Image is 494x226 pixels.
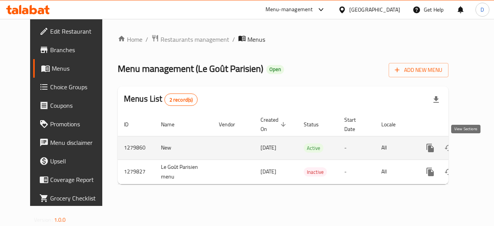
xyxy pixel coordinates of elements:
span: Version: [34,215,53,225]
h2: Menus List [124,93,198,106]
a: Promotions [33,115,113,133]
button: Add New Menu [389,63,448,77]
span: D [480,5,484,14]
li: / [145,35,148,44]
td: All [375,136,415,160]
a: Menu disclaimer [33,133,113,152]
div: [GEOGRAPHIC_DATA] [349,5,400,14]
div: Menu-management [266,5,313,14]
span: Menu disclaimer [50,138,107,147]
span: Promotions [50,119,107,129]
li: / [232,35,235,44]
span: Created On [261,115,288,134]
td: - [338,136,375,160]
td: New [155,136,213,160]
td: All [375,160,415,184]
span: Restaurants management [161,35,229,44]
span: Coverage Report [50,175,107,184]
button: Change Status [440,139,458,157]
span: Menus [52,64,107,73]
span: Coupons [50,101,107,110]
td: 1279827 [118,160,155,184]
span: Locale [381,120,406,129]
div: Total records count [164,93,198,106]
a: Menus [33,59,113,78]
span: Choice Groups [50,82,107,92]
span: Branches [50,45,107,54]
a: Coupons [33,96,113,115]
span: Status [304,120,329,129]
span: [DATE] [261,167,276,177]
div: Export file [427,90,445,109]
button: Change Status [440,163,458,181]
nav: breadcrumb [118,34,448,44]
a: Grocery Checklist [33,189,113,207]
span: Add New Menu [395,65,442,75]
span: ID [124,120,139,129]
button: more [421,163,440,181]
span: Name [161,120,184,129]
span: Edit Restaurant [50,27,107,36]
span: [DATE] [261,143,276,153]
a: Restaurants management [151,34,229,44]
a: Branches [33,41,113,59]
a: Upsell [33,152,113,170]
td: - [338,160,375,184]
span: 2 record(s) [165,96,198,104]
span: Vendor [219,120,245,129]
td: Le Goût Parisien menu [155,160,213,184]
span: Start Date [344,115,366,134]
button: more [421,139,440,157]
span: Open [266,66,284,73]
div: Open [266,65,284,74]
a: Choice Groups [33,78,113,96]
span: Grocery Checklist [50,194,107,203]
span: 1.0.0 [54,215,66,225]
a: Home [118,35,142,44]
span: Active [304,144,323,153]
a: Edit Restaurant [33,22,113,41]
span: Inactive [304,168,327,177]
span: Menu management ( Le Goût Parisien ) [118,60,263,77]
a: Coverage Report [33,170,113,189]
span: Upsell [50,156,107,166]
td: 1279860 [118,136,155,160]
span: Menus [247,35,265,44]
